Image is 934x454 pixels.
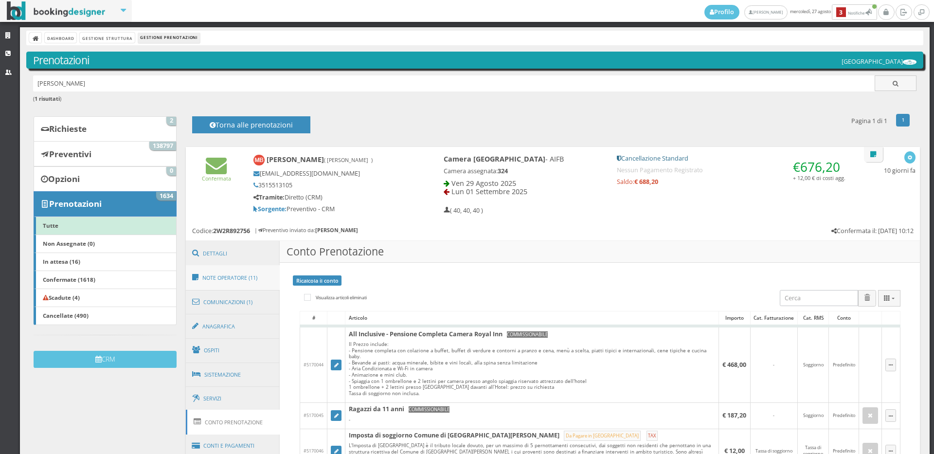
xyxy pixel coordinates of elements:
h5: [EMAIL_ADDRESS][DOMAIN_NAME] [253,170,411,177]
h5: Saldo: [617,178,846,185]
button: Columns [878,290,900,306]
a: Gestione Struttura [80,33,134,43]
span: Lun 01 Settembre 2025 [451,187,527,196]
img: ea773b7e7d3611ed9c9d0608f5526cb6.png [903,59,916,65]
h6: | Preventivo inviato da: [254,227,358,234]
b: In attesa (16) [43,257,80,265]
h3: Conto Prenotazione [280,241,920,263]
td: Soggiorno [798,402,829,429]
b: Prenotazioni [49,198,102,209]
b: Imposta di soggiorno Comune di [GEOGRAPHIC_DATA][PERSON_NAME] [349,431,559,439]
h5: ( 40, 40, 40 ) [444,207,483,214]
b: Richieste [49,123,87,134]
a: Servizi [186,386,280,411]
b: Preventivi [49,148,91,160]
a: Cancellate (490) [34,307,177,325]
a: Tutte [34,217,177,235]
div: Il Prezzo include: - Pensione completa con colazione a buffet, buffet di verdure e contorni a pra... [349,341,715,396]
span: 2 [166,117,176,126]
h5: Camera assegnata: [444,167,604,175]
b: [PERSON_NAME] [267,155,373,164]
b: Opzioni [48,173,80,184]
a: [PERSON_NAME] [744,5,788,19]
small: ( [PERSON_NAME] ) [324,156,373,163]
b: 3 [836,7,846,18]
td: Predefinito [829,326,859,402]
li: Gestione Prenotazioni [138,33,200,43]
a: Sistemazione [186,362,280,387]
a: Conto Prenotazione [186,410,280,435]
span: Ven 29 Agosto 2025 [451,179,516,188]
span: 0 [166,167,176,176]
b: Non Assegnate (0) [43,239,95,247]
label: Visualizza articoli eliminati [304,292,367,304]
span: € [793,158,840,176]
b: Tramite: [253,193,285,201]
b: € 468,00 [722,361,746,369]
h4: Torna alle prenotazioni [203,121,299,136]
h5: [GEOGRAPHIC_DATA] [842,58,916,65]
a: In attesa (16) [34,253,177,271]
h5: Preventivo - CRM [253,205,411,213]
a: Confermata [202,167,231,182]
div: Cat. Fatturazione [751,311,798,325]
span: 1634 [156,192,176,200]
a: Prenotazioni 1634 [34,191,177,217]
span: 676,20 [800,158,840,176]
div: Conto [829,311,858,325]
span: #5170046 [304,448,323,454]
h3: Prenotazioni [33,54,917,67]
img: BookingDesigner.com [7,1,106,20]
small: COMMISSIONABILE [409,406,449,413]
b: 1 risultati [35,95,60,102]
b: 2W2R892756 [213,227,250,235]
small: + 12,00 € di costi agg. [793,174,845,182]
b: Camera [GEOGRAPHIC_DATA] [444,154,545,163]
small: TAX [647,431,658,440]
input: Cerca [780,290,858,306]
small: COMMISSIONABILE [507,331,548,338]
a: Anagrafica [186,314,280,339]
b: [PERSON_NAME] [315,226,358,234]
h5: Nessun Pagamento Registrato [617,166,846,174]
h5: 10 giorni fa [884,167,916,174]
a: Comunicazioni (1) [186,290,280,315]
td: - [750,326,798,402]
div: Colonne [878,290,900,306]
span: mercoledì, 27 agosto [704,4,878,20]
h6: ( ) [33,96,917,102]
b: Scadute (4) [43,293,80,301]
h5: Diretto (CRM) [253,194,411,201]
a: Dettagli [186,241,280,266]
button: 3Notifiche [832,4,877,20]
td: Predefinito [829,402,859,429]
b: Sorgente: [253,205,287,213]
h5: Cancellazione Standard [617,155,846,162]
strong: € 688,20 [634,178,658,186]
a: Preventivi 138797 [34,141,177,166]
a: Richieste 2 [34,116,177,142]
a: Note Operatore (11) [186,265,280,291]
div: Cat. RMS [798,311,828,325]
a: Scadute (4) [34,289,177,307]
b: Confermate (1618) [43,275,95,283]
span: 138797 [149,142,176,150]
div: Importo [719,311,750,325]
h4: - AIFB [444,155,604,163]
span: #5170045 [304,412,323,418]
div: - [349,417,715,423]
b: Cancellate (490) [43,311,89,319]
img: Margherita Burgio [253,155,265,166]
small: Da Pagare in [GEOGRAPHIC_DATA] [564,431,640,440]
a: Opzioni 0 [34,166,177,192]
div: # [300,311,327,325]
a: Profilo [704,5,739,19]
h5: 3515513105 [253,182,411,189]
b: All Inclusive - Pensione Completa Camera Royal Inn [349,330,503,338]
b: Tutte [43,221,58,229]
button: Torna alle prenotazioni [192,116,310,133]
a: Confermate (1618) [34,271,177,289]
h5: Confermata il: [DATE] 10:12 [831,227,914,235]
td: Soggiorno [798,326,829,402]
h5: Codice: [192,227,250,235]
